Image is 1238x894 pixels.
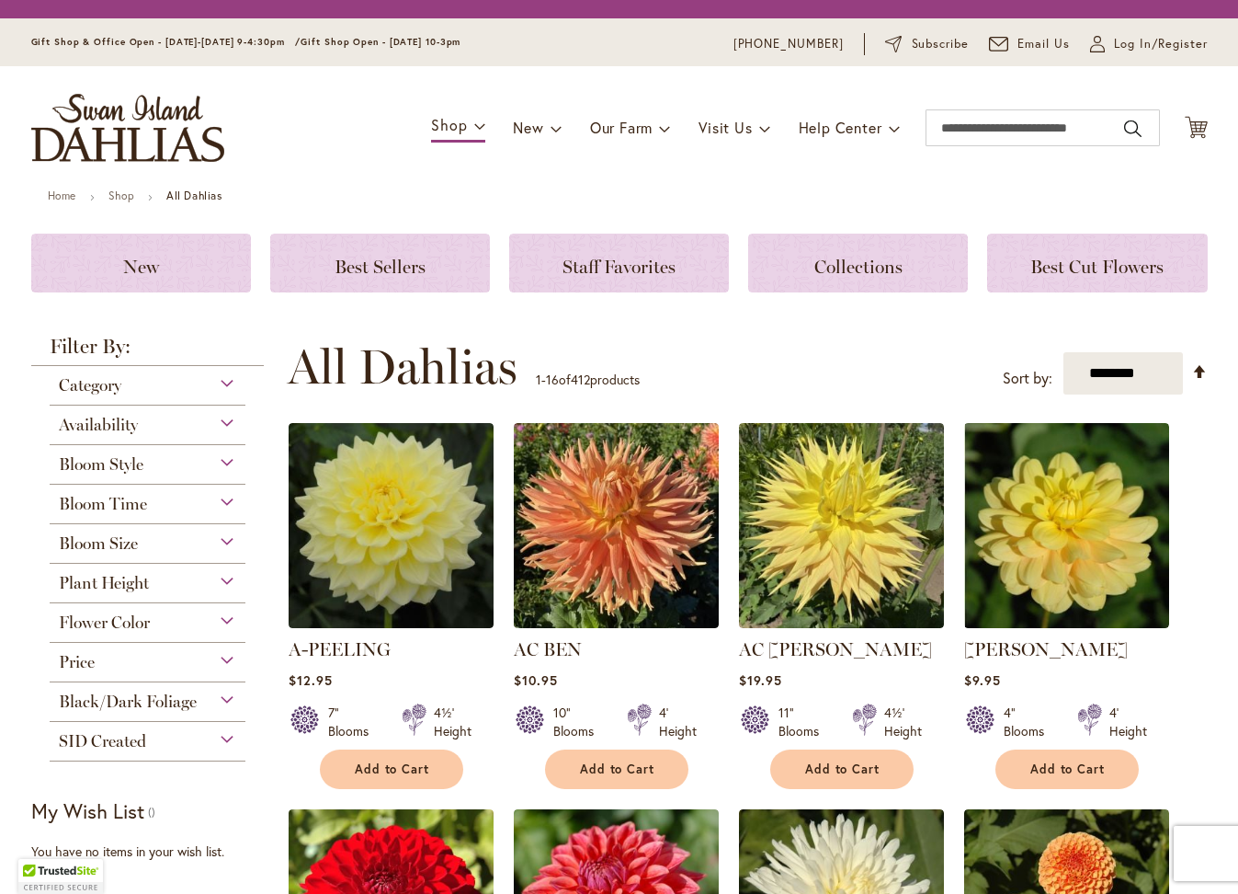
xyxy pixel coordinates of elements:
span: Add to Cart [355,762,430,777]
a: Log In/Register [1090,35,1208,53]
a: Staff Favorites [509,234,729,292]
div: You have no items in your wish list. [31,842,277,861]
a: store logo [31,94,224,162]
button: Add to Cart [995,750,1139,789]
div: 4' Height [659,704,697,740]
img: AC Jeri [739,423,944,628]
span: Staff Favorites [562,256,676,278]
span: Availability [59,415,138,435]
span: Log In/Register [1114,35,1208,53]
span: Bloom Style [59,454,143,475]
a: AC [PERSON_NAME] [739,638,932,660]
span: Best Sellers [335,256,426,278]
button: Search [1124,114,1141,143]
span: Gift Shop & Office Open - [DATE]-[DATE] 9-4:30pm / [31,36,301,48]
a: Collections [748,234,968,292]
span: Collections [814,256,903,278]
span: Plant Height [59,573,149,593]
div: 4' Height [1109,704,1147,740]
a: AHOY MATEY [964,614,1169,632]
button: Add to Cart [320,750,463,789]
a: Home [48,189,76,202]
span: 1 [536,371,541,388]
a: New [31,234,251,292]
span: Help Center [799,118,882,137]
span: Email Us [1017,35,1070,53]
span: Category [59,375,121,395]
span: 412 [571,371,590,388]
a: AC BEN [514,638,582,660]
span: Visit Us [699,118,752,137]
a: A-PEELING [289,638,391,660]
span: SID Created [59,731,146,751]
a: Subscribe [885,35,969,53]
span: All Dahlias [288,339,517,395]
span: Flower Color [59,613,150,633]
span: $12.95 [289,671,333,689]
div: 4½' Height [884,704,922,740]
span: 16 [546,371,559,388]
a: Shop [108,189,134,202]
a: AC BEN [514,614,719,632]
span: Our Farm [590,118,653,137]
p: - of products [536,365,640,395]
span: $19.95 [739,671,782,689]
a: Best Sellers [270,234,490,292]
div: 7" Blooms [328,704,380,740]
span: Shop [431,115,467,134]
span: New [123,256,159,278]
label: Sort by: [1003,361,1052,395]
strong: Filter By: [31,337,265,366]
img: AHOY MATEY [964,423,1169,628]
a: Email Us [989,35,1070,53]
a: [PHONE_NUMBER] [733,35,845,53]
a: Best Cut Flowers [987,234,1207,292]
div: 11" Blooms [778,704,830,740]
span: Bloom Time [59,494,147,514]
strong: All Dahlias [166,189,222,202]
a: AC Jeri [739,614,944,632]
span: Add to Cart [805,762,880,777]
strong: My Wish List [31,797,144,824]
a: A-Peeling [289,614,494,632]
span: Add to Cart [580,762,655,777]
span: Best Cut Flowers [1030,256,1164,278]
img: A-Peeling [289,423,494,628]
button: Add to Cart [770,750,914,789]
span: Price [59,652,95,672]
button: Add to Cart [545,750,688,789]
div: 10" Blooms [553,704,605,740]
a: [PERSON_NAME] [964,638,1128,660]
div: 4" Blooms [1004,704,1055,740]
span: $10.95 [514,671,558,689]
div: 4½' Height [434,704,471,740]
span: Black/Dark Foliage [59,692,197,712]
span: Add to Cart [1030,762,1106,777]
span: Bloom Size [59,533,138,554]
img: AC BEN [514,423,719,628]
div: TrustedSite Certified [18,859,103,894]
span: $9.95 [964,671,1001,689]
span: Gift Shop Open - [DATE] 10-3pm [301,36,460,48]
span: New [513,118,543,137]
span: Subscribe [912,35,970,53]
